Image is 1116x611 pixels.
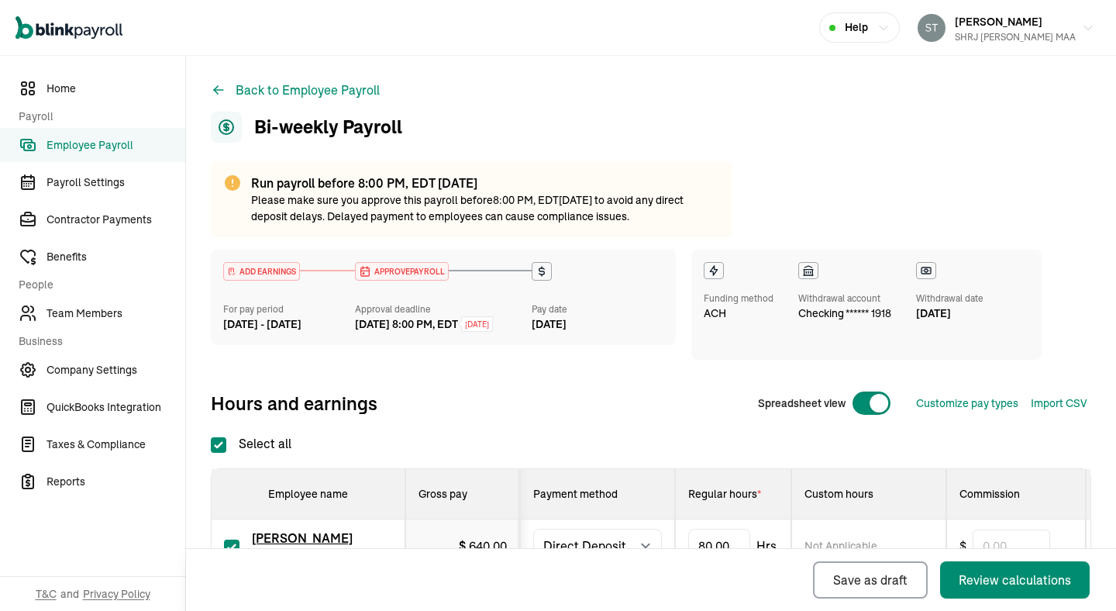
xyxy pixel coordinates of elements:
span: Help [845,19,868,36]
div: Approval deadline [355,302,525,316]
span: Employee Payroll [46,137,185,154]
div: Pay date [532,302,663,316]
span: 640.00 [469,538,507,554]
span: APPROVE PAYROLL [371,266,445,278]
button: Help [819,12,900,43]
span: QuickBooks Integration [46,399,185,416]
div: Funding method [704,292,773,305]
span: Hrs. [756,537,780,555]
span: [DATE] [465,319,489,330]
div: Gross pay [418,486,507,502]
div: ADD EARNINGS [224,263,299,280]
span: Taxes & Compliance [46,437,185,453]
span: Hours and earnings [211,391,377,416]
input: TextInput [688,529,750,563]
button: Back to Employee Payroll [211,81,380,99]
div: SHRJ [PERSON_NAME] MAA [955,30,1076,44]
span: Company Settings [46,362,185,378]
div: [DATE] [532,316,663,333]
span: /hr [301,547,343,563]
span: T&C [36,586,57,602]
span: Employee name [268,487,348,501]
span: Regular hours [688,487,761,501]
div: [DATE] - [DATE] [223,316,355,333]
label: Select all [211,434,291,453]
div: Save as draft [833,571,908,589]
button: Save as draft [813,561,928,599]
div: Withdrawal account [798,292,891,305]
span: [PERSON_NAME] [252,530,353,546]
div: [DATE] [916,305,983,322]
span: Not Applicable [804,538,877,554]
span: Reports [46,474,185,490]
p: Please make sure you approve this payroll before 8:00 PM, EDT [DATE] to avoid any direct deposit ... [251,192,719,225]
span: • [291,547,295,563]
span: Privacy Policy [83,586,150,602]
span: Payroll [19,109,176,125]
span: People [19,277,176,293]
span: Contractor Payments [46,212,185,228]
span: Business [19,333,176,350]
span: Hourly [252,547,284,563]
h1: Bi-weekly Payroll [211,112,402,143]
div: For pay period [223,302,355,316]
button: Customize pay types [916,395,1018,412]
span: Benefits [46,249,185,265]
nav: Global [15,5,122,50]
button: [PERSON_NAME]SHRJ [PERSON_NAME] MAA [911,9,1100,47]
span: ACH [704,305,726,322]
span: Run payroll before 8:00 PM, EDT [DATE] [251,175,477,191]
span: Payment method [533,487,618,501]
div: [DATE] 8:00 PM, EDT [355,316,458,333]
div: Custom hours [804,486,933,502]
span: Payroll Settings [46,174,185,191]
div: $ [459,537,507,555]
iframe: Chat Widget [850,444,1116,611]
input: Select all [211,437,226,453]
button: Import CSV [1031,395,1087,412]
span: [PERSON_NAME] [955,15,1042,29]
span: Spreadsheet view [758,395,846,412]
span: Home [46,81,185,97]
span: Team Members [46,305,185,322]
div: Withdrawal date [916,292,983,305]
